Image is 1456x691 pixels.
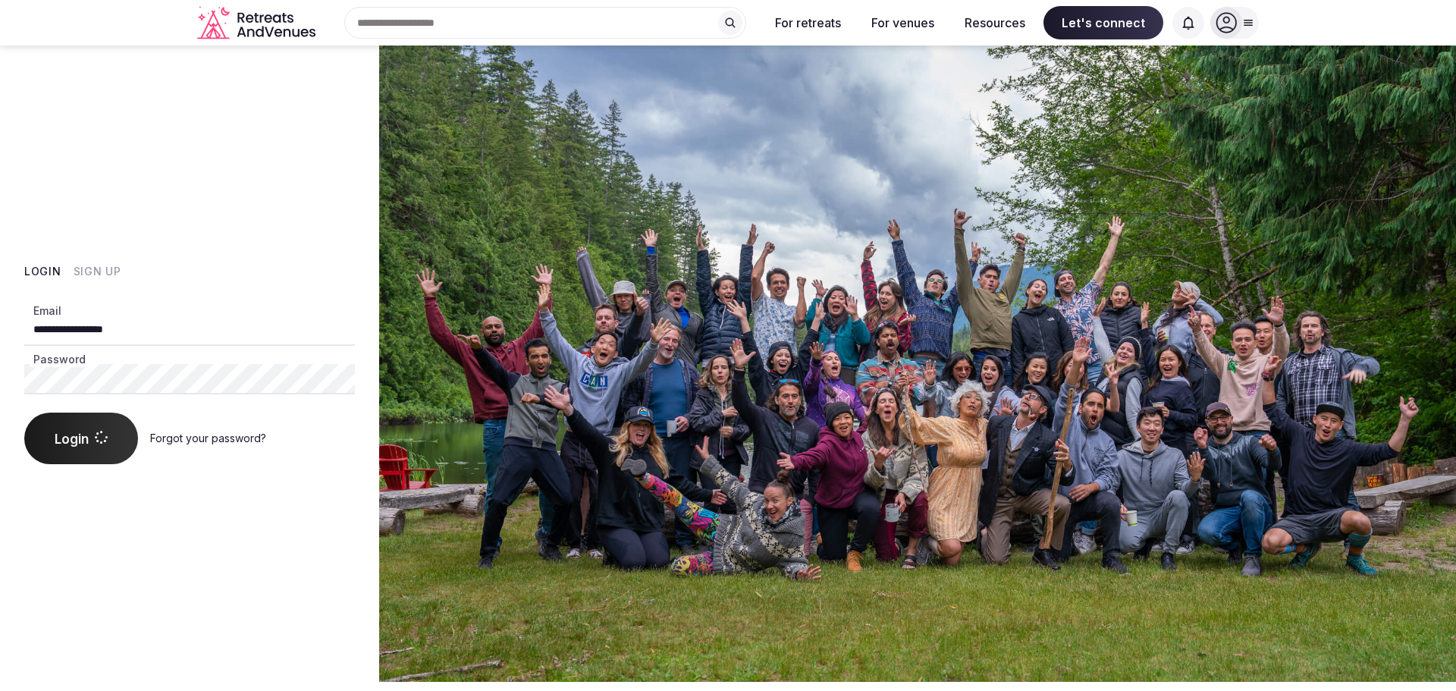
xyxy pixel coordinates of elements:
[24,264,61,279] button: Login
[197,6,318,40] a: Visit the homepage
[1043,6,1163,39] span: Let's connect
[379,46,1456,682] img: My Account Background
[150,432,266,444] a: Forgot your password?
[952,6,1037,39] button: Resources
[763,6,853,39] button: For retreats
[74,264,121,279] button: Sign Up
[197,6,318,40] svg: Retreats and Venues company logo
[859,6,946,39] button: For venues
